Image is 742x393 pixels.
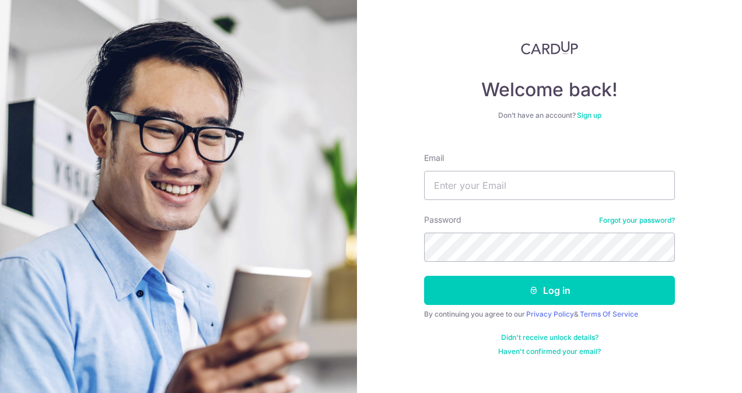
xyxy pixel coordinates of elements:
[526,310,574,318] a: Privacy Policy
[424,152,444,164] label: Email
[580,310,638,318] a: Terms Of Service
[501,333,598,342] a: Didn't receive unlock details?
[498,347,601,356] a: Haven't confirmed your email?
[424,171,675,200] input: Enter your Email
[424,214,461,226] label: Password
[424,78,675,101] h4: Welcome back!
[424,276,675,305] button: Log in
[599,216,675,225] a: Forgot your password?
[424,310,675,319] div: By continuing you agree to our &
[424,111,675,120] div: Don’t have an account?
[577,111,601,120] a: Sign up
[521,41,578,55] img: CardUp Logo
